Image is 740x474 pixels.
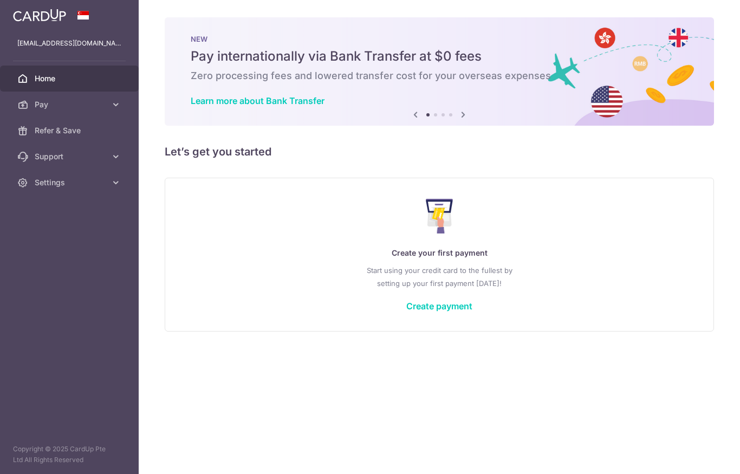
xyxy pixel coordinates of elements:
[17,38,121,49] p: [EMAIL_ADDRESS][DOMAIN_NAME]
[35,125,106,136] span: Refer & Save
[187,264,692,290] p: Start using your credit card to the fullest by setting up your first payment [DATE]!
[406,301,472,311] a: Create payment
[191,69,688,82] h6: Zero processing fees and lowered transfer cost for your overseas expenses
[191,48,688,65] h5: Pay internationally via Bank Transfer at $0 fees
[426,199,453,233] img: Make Payment
[13,9,66,22] img: CardUp
[35,73,106,84] span: Home
[191,35,688,43] p: NEW
[35,151,106,162] span: Support
[35,177,106,188] span: Settings
[187,246,692,259] p: Create your first payment
[165,143,714,160] h5: Let’s get you started
[191,95,324,106] a: Learn more about Bank Transfer
[165,17,714,126] img: Bank transfer banner
[35,99,106,110] span: Pay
